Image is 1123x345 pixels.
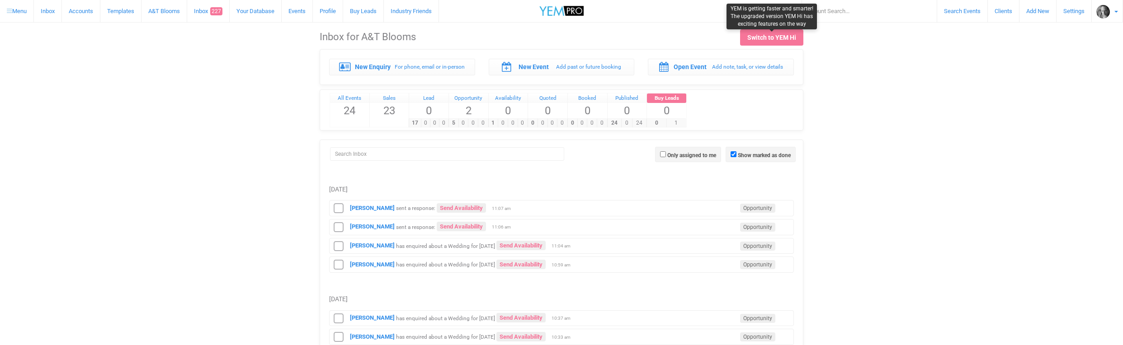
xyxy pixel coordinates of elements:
span: 0 [439,119,448,127]
span: 0 [489,103,528,118]
span: 0 [587,119,597,127]
span: Opportunity [740,242,775,251]
span: 10:59 am [552,262,574,268]
small: sent a response: [396,205,435,211]
span: 0 [557,119,567,127]
div: YEM is getting faster and smarter! The upgraded version YEM Hi has exciting features on the way [727,4,817,29]
span: 24 [607,119,622,127]
span: 0 [498,119,508,127]
h5: [DATE] [329,296,794,303]
a: Quoted [528,93,567,103]
span: 0 [567,119,578,127]
span: 0 [647,103,686,118]
span: 0 [409,103,448,118]
span: 24 [330,103,369,118]
a: Send Availability [496,241,546,250]
a: Buy Leads [647,93,686,103]
div: Published [608,93,647,103]
a: Send Availability [496,260,546,269]
a: Booked [568,93,607,103]
span: 0 [538,119,548,127]
a: New Enquiry For phone, email or in-person [329,59,475,75]
a: New Event Add past or future booking [489,59,635,75]
h1: Inbox for A&T Blooms [320,32,426,42]
span: 0 [528,103,567,118]
h5: [DATE] [329,186,794,193]
span: 0 [528,119,538,127]
strong: [PERSON_NAME] [350,333,395,340]
span: 5 [448,119,459,127]
span: 0 [508,119,518,127]
label: Show marked as done [738,151,791,159]
span: 0 [518,119,528,127]
small: has enquired about a Wedding for [DATE] [396,261,495,268]
span: 10:37 am [552,315,574,322]
label: New Event [519,62,549,71]
a: [PERSON_NAME] [350,223,395,230]
span: Opportunity [740,332,775,341]
span: 1 [666,119,686,127]
a: Opportunity [449,93,488,103]
span: Clients [995,8,1012,14]
span: 0 [468,119,478,127]
span: 0 [577,119,588,127]
span: 0 [608,103,647,118]
small: Add past or future booking [556,64,621,70]
span: 0 [458,119,469,127]
a: All Events [330,93,369,103]
span: Opportunity [740,204,775,213]
a: Sales [370,93,409,103]
span: 1 [488,119,499,127]
span: 10:33 am [552,334,574,340]
span: 227 [210,7,222,15]
span: 0 [430,119,439,127]
label: New Enquiry [355,62,391,71]
small: sent a response: [396,224,435,230]
a: [PERSON_NAME] [350,261,395,268]
a: Lead [409,93,448,103]
div: Switch to YEM Hi [747,33,796,42]
span: Opportunity [740,223,775,232]
span: Opportunity [740,260,775,269]
strong: [PERSON_NAME] [350,314,395,321]
span: 24 [632,119,646,127]
label: Open Event [674,62,707,71]
a: Send Availability [437,222,486,231]
span: 17 [409,119,421,127]
span: 0 [547,119,558,127]
small: For phone, email or in-person [395,64,465,70]
a: Send Availability [496,332,546,341]
a: [PERSON_NAME] [350,242,395,249]
small: has enquired about a Wedding for [DATE] [396,334,495,340]
label: Only assigned to me [667,151,716,159]
span: 23 [370,103,409,118]
span: 0 [621,119,632,127]
span: 0 [597,119,607,127]
a: Availability [489,93,528,103]
small: has enquired about a Wedding for [DATE] [396,315,495,321]
a: Send Availability [437,203,486,213]
span: Opportunity [740,314,775,323]
small: Add note, task, or view details [712,64,783,70]
span: 0 [568,103,607,118]
a: Send Availability [496,313,546,322]
span: 0 [421,119,430,127]
a: [PERSON_NAME] [350,205,395,211]
span: 0 [646,119,666,127]
span: 11:06 am [492,224,514,230]
span: Add New [1026,8,1049,14]
small: has enquired about a Wedding for [DATE] [396,242,495,249]
span: Search Events [944,8,981,14]
a: Open Event Add note, task, or view details [648,59,794,75]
